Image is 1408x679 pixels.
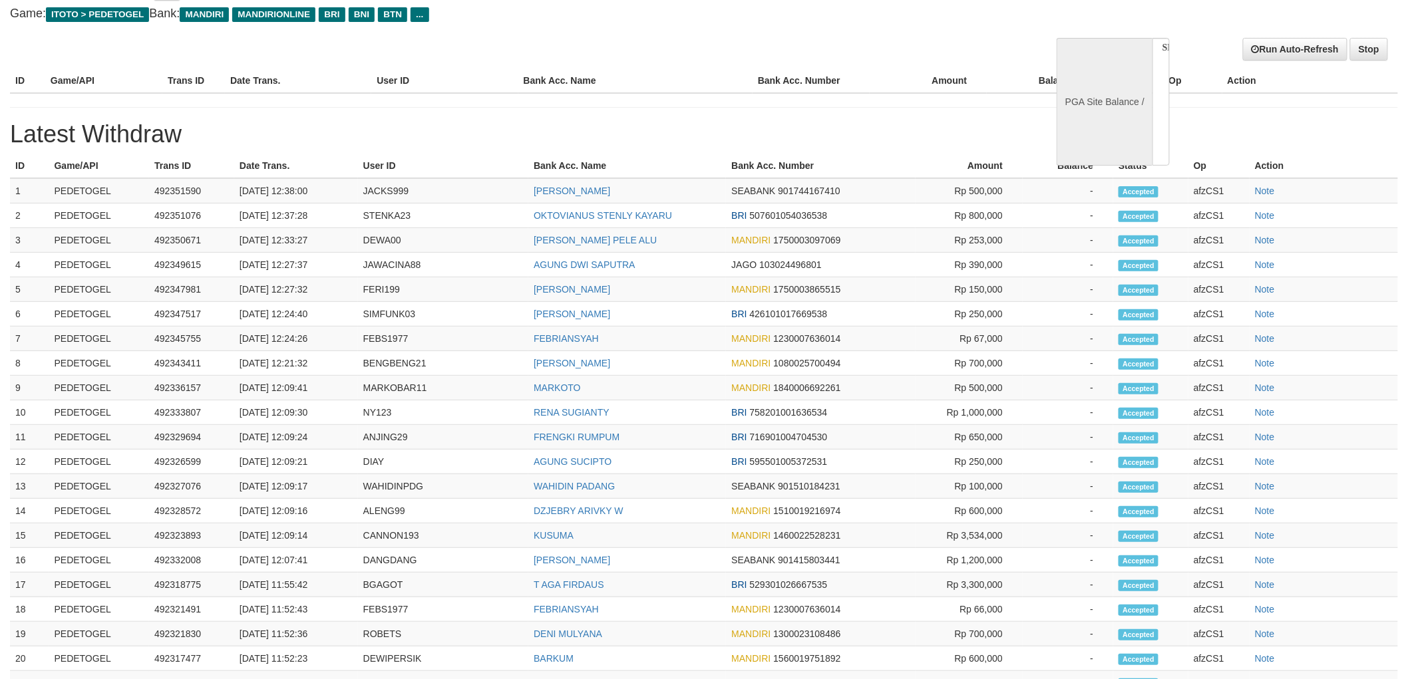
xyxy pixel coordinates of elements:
[534,505,623,516] a: DZJEBRY ARIVKY W
[49,425,149,450] td: PEDETOGEL
[1119,555,1158,567] span: Accepted
[10,302,49,327] td: 6
[1023,400,1113,425] td: -
[234,622,358,646] td: [DATE] 11:52:36
[916,327,1023,351] td: Rp 67,000
[358,204,529,228] td: STENKA23
[534,259,635,270] a: AGUNG DWI SAPUTRA
[1023,253,1113,277] td: -
[232,7,315,22] span: MANDIRIONLINE
[1255,210,1275,221] a: Note
[534,407,610,418] a: RENA SUGIANTY
[916,499,1023,523] td: Rp 600,000
[149,204,234,228] td: 492351076
[518,68,753,93] th: Bank Acc. Name
[149,622,234,646] td: 492321830
[49,622,149,646] td: PEDETOGEL
[149,646,234,671] td: 492317477
[750,210,828,221] span: 507601054036538
[773,604,840,614] span: 1230007636014
[10,499,49,523] td: 14
[773,628,840,639] span: 1300023108486
[234,499,358,523] td: [DATE] 12:09:16
[10,597,49,622] td: 18
[1255,653,1275,664] a: Note
[10,253,49,277] td: 4
[1023,523,1113,548] td: -
[49,474,149,499] td: PEDETOGEL
[1255,505,1275,516] a: Note
[731,284,771,295] span: MANDIRI
[1023,450,1113,474] td: -
[45,68,162,93] th: Game/API
[1119,285,1158,296] span: Accepted
[411,7,429,22] span: ...
[49,178,149,204] td: PEDETOGEL
[1255,382,1275,393] a: Note
[759,259,821,270] span: 103024496801
[1188,204,1250,228] td: afzCS1
[534,579,604,590] a: T AGA FIRDAUS
[149,302,234,327] td: 492347517
[49,277,149,302] td: PEDETOGEL
[358,499,529,523] td: ALENG99
[149,474,234,499] td: 492327076
[358,302,529,327] td: SIMFUNK03
[731,333,771,344] span: MANDIRI
[1188,523,1250,548] td: afzCS1
[149,376,234,400] td: 492336157
[534,456,612,467] a: AGUNG SUCIPTO
[1119,383,1158,394] span: Accepted
[10,7,926,21] h4: Game: Bank:
[773,382,840,393] span: 1840006692261
[49,204,149,228] td: PEDETOGEL
[358,573,529,597] td: BGAGOT
[773,235,840,245] span: 1750003097069
[358,154,529,178] th: User ID
[1023,204,1113,228] td: -
[1255,259,1275,270] a: Note
[358,548,529,573] td: DANGDANG
[49,154,149,178] th: Game/API
[731,235,771,245] span: MANDIRI
[149,178,234,204] td: 492351590
[149,573,234,597] td: 492318775
[10,622,49,646] td: 19
[234,573,358,597] td: [DATE] 11:55:42
[916,622,1023,646] td: Rp 700,000
[49,499,149,523] td: PEDETOGEL
[916,450,1023,474] td: Rp 250,000
[1023,474,1113,499] td: -
[773,358,840,368] span: 1080025700494
[1255,358,1275,368] a: Note
[1188,400,1250,425] td: afzCS1
[358,474,529,499] td: WAHIDINPDG
[10,425,49,450] td: 11
[534,382,581,393] a: MARKOTO
[916,302,1023,327] td: Rp 250,000
[534,333,599,344] a: FEBRIANSYAH
[1119,605,1158,616] span: Accepted
[1023,425,1113,450] td: -
[773,284,840,295] span: 1750003865515
[49,450,149,474] td: PEDETOGEL
[778,555,840,565] span: 901415803441
[1023,376,1113,400] td: -
[358,425,529,450] td: ANJING29
[1188,253,1250,277] td: afzCS1
[1188,646,1250,671] td: afzCS1
[1255,186,1275,196] a: Note
[10,154,49,178] th: ID
[49,228,149,253] td: PEDETOGEL
[731,210,747,221] span: BRI
[49,400,149,425] td: PEDETOGEL
[528,154,726,178] th: Bank Acc. Name
[1023,154,1113,178] th: Balance
[916,646,1023,671] td: Rp 600,000
[1119,211,1158,222] span: Accepted
[916,154,1023,178] th: Amount
[234,204,358,228] td: [DATE] 12:37:28
[916,204,1023,228] td: Rp 800,000
[1057,38,1152,166] div: PGA Site Balance /
[1023,277,1113,302] td: -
